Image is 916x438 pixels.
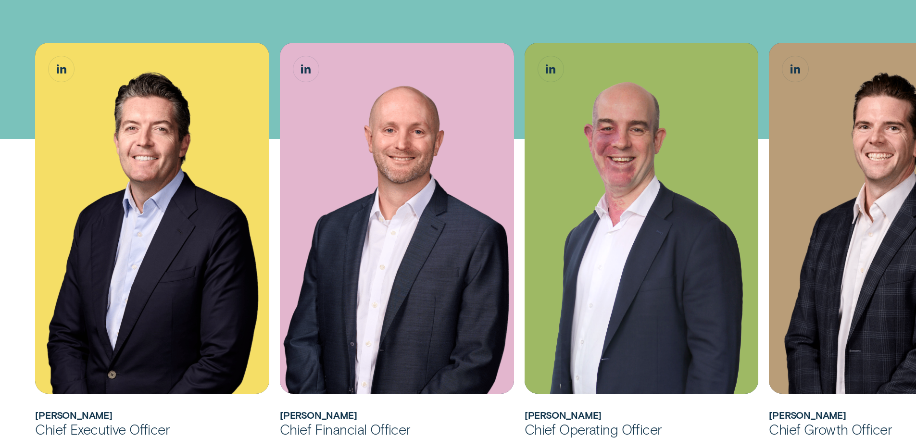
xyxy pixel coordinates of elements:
img: Matthew Lewis [280,43,514,394]
a: Sam Harding, Chief Operating Officer LinkedIn button [538,56,564,82]
h2: Matthew Lewis [280,410,514,421]
div: Chief Financial Officer [280,421,514,438]
img: Andrew Goodwin [35,43,269,394]
div: Chief Executive Officer [35,421,269,438]
h2: Sam Harding [525,410,759,421]
div: Matthew Lewis, Chief Financial Officer [280,43,514,394]
div: Chief Operating Officer [525,421,759,438]
a: James Goodwin, Chief Growth Officer LinkedIn button [782,56,808,82]
h2: Andrew Goodwin [35,410,269,421]
div: Sam Harding, Chief Operating Officer [525,43,759,394]
a: Matthew Lewis, Chief Financial Officer LinkedIn button [293,56,319,82]
a: Andrew Goodwin, Chief Executive Officer LinkedIn button [49,56,74,82]
div: Andrew Goodwin, Chief Executive Officer [35,43,269,394]
img: Sam Harding [525,43,759,394]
